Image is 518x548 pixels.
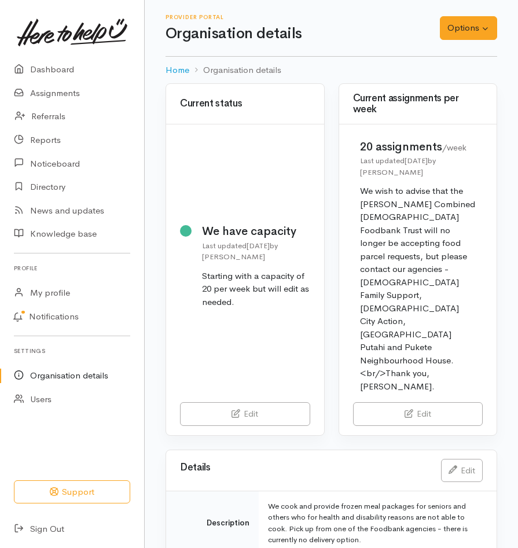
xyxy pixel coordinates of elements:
h3: Current assignments per week [353,93,483,115]
button: Options [440,16,497,40]
div: Last updated by [PERSON_NAME] [202,240,310,263]
h6: Settings [14,343,130,359]
a: Home [166,64,189,77]
button: Support [14,480,130,504]
div: Starting with a capacity of 20 per week but will edit as needed. [202,270,310,309]
h6: Provider Portal [166,14,440,20]
h1: Organisation details [166,25,440,42]
span: /week [442,142,466,153]
a: Edit [180,402,310,426]
time: [DATE] [405,156,428,165]
div: We have capacity [202,223,310,240]
a: Edit [353,402,483,426]
h3: Details [180,462,427,473]
div: 20 assignments [360,138,476,155]
time: [DATE] [247,241,270,251]
a: Edit [441,459,483,483]
div: Last updated by [PERSON_NAME] [360,155,476,178]
h6: Profile [14,260,130,276]
nav: breadcrumb [166,57,497,84]
h3: Current status [180,98,310,109]
div: We wish to advise that the [PERSON_NAME] Combined [DEMOGRAPHIC_DATA] Foodbank Trust will no longe... [360,185,476,393]
li: Organisation details [189,64,281,77]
